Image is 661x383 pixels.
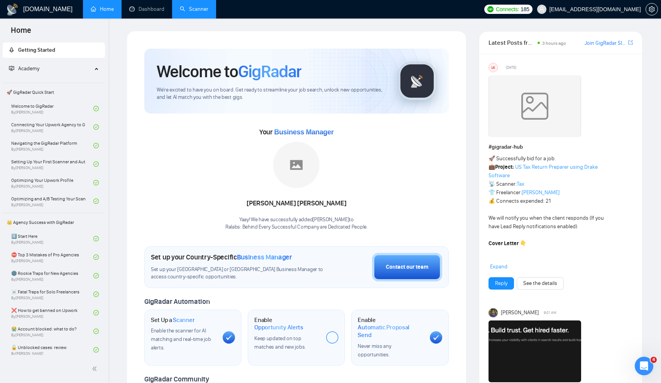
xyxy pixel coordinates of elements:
[646,6,658,12] a: setting
[517,277,564,290] button: See the details
[151,327,211,351] span: Enable the scanner for AI matching and real-time job alerts.
[487,6,494,12] img: upwork-logo.png
[173,316,194,324] span: Scanner
[237,253,292,261] span: Business Manager
[11,156,93,173] a: Setting Up Your First Scanner and Auto-BidderBy[PERSON_NAME]
[489,320,581,382] img: F09EZLHMK8X-Screenshot%202025-09-16%20at%205.00.41%E2%80%AFpm.png
[496,5,519,14] span: Connects:
[11,286,93,303] a: ☠️ Fatal Traps for Solo FreelancersBy[PERSON_NAME]
[93,143,99,148] span: check-circle
[254,335,306,350] span: Keep updated on top matches and new jobs.
[93,347,99,352] span: check-circle
[358,324,423,339] span: Automatic Proposal Send
[254,316,320,331] h1: Enable
[254,324,303,331] span: Opportunity Alerts
[11,249,93,266] a: ⛔ Top 3 Mistakes of Pro AgenciesBy[PERSON_NAME]
[9,47,14,53] span: rocket
[93,198,99,204] span: check-circle
[489,308,498,317] img: Toby Fox-Mason
[151,316,194,324] h1: Set Up a
[11,137,93,154] a: Navigating the GigRadar PlatformBy[PERSON_NAME]
[225,197,368,210] div: [PERSON_NAME] [PERSON_NAME]
[11,174,93,191] a: Optimizing Your Upwork ProfileBy[PERSON_NAME]
[11,267,93,284] a: 🌚 Rookie Traps for New AgenciesBy[PERSON_NAME]
[489,277,514,290] button: Reply
[501,308,539,317] span: [PERSON_NAME]
[506,64,516,71] span: [DATE]
[93,106,99,111] span: check-circle
[157,86,385,101] span: We're excited to have you on board. Get ready to streamline your job search, unlock new opportuni...
[92,365,100,373] span: double-left
[93,161,99,167] span: check-circle
[274,128,333,136] span: Business Manager
[3,42,105,58] li: Getting Started
[489,164,598,179] a: US Tax Return Preparer using Drake Software
[225,224,368,231] p: Ralabs: Behind Every Successful Company are Dedicated People .
[358,343,391,358] span: Never miss any opportunities.
[225,216,368,231] div: Yaay! We have successfully added [PERSON_NAME] to
[18,65,39,72] span: Academy
[490,263,507,270] span: Expand
[542,41,566,46] span: 3 hours ago
[129,6,164,12] a: dashboardDashboard
[157,61,301,82] h1: Welcome to
[495,164,514,170] strong: Project:
[523,279,557,288] a: See the details
[372,253,442,281] button: Contact our team
[93,291,99,297] span: check-circle
[11,100,93,117] a: Welcome to GigRadarBy[PERSON_NAME]
[11,304,93,321] a: ❌ How to get banned on UpworkBy[PERSON_NAME]
[93,254,99,260] span: check-circle
[539,7,544,12] span: user
[544,309,556,316] span: 9:01 AM
[11,230,93,247] a: 1️⃣ Start HereBy[PERSON_NAME]
[273,142,320,188] img: placeholder.png
[521,5,529,14] span: 185
[93,180,99,185] span: check-circle
[144,297,210,306] span: GigRadar Automation
[11,119,93,136] a: Connecting Your Upwork Agency to GigRadarBy[PERSON_NAME]
[495,279,507,288] a: Reply
[18,47,55,53] span: Getting Started
[180,6,208,12] a: searchScanner
[489,240,526,247] strong: Cover Letter 👇
[151,253,292,261] h1: Set up your Country-Specific
[93,236,99,241] span: check-circle
[585,39,627,47] a: Join GigRadar Slack Community
[646,3,658,15] button: setting
[3,215,104,230] span: 👑 Agency Success with GigRadar
[93,124,99,130] span: check-circle
[6,3,19,16] img: logo
[11,341,93,358] a: 🔓 Unblocked cases: reviewBy[PERSON_NAME]
[398,62,436,100] img: gigradar-logo.png
[238,61,301,82] span: GigRadar
[9,66,14,71] span: fund-projection-screen
[522,189,560,196] a: [PERSON_NAME]
[386,263,428,271] div: Contact our team
[628,39,633,46] a: export
[93,329,99,334] span: check-circle
[517,181,524,187] a: Tax
[11,323,93,340] a: 😭 Account blocked: what to do?By[PERSON_NAME]
[151,266,326,281] span: Set up your [GEOGRAPHIC_DATA] or [GEOGRAPHIC_DATA] Business Manager to access country-specific op...
[91,6,114,12] a: homeHome
[93,310,99,315] span: check-circle
[489,143,633,151] h1: # gigradar-hub
[259,128,334,136] span: Your
[93,273,99,278] span: check-circle
[358,316,423,339] h1: Enable
[489,75,581,137] img: weqQh+iSagEgQAAAABJRU5ErkJggg==
[11,193,93,210] a: Optimizing and A/B Testing Your Scanner for Better ResultsBy[PERSON_NAME]
[3,85,104,100] span: 🚀 GigRadar Quick Start
[9,65,39,72] span: Academy
[489,38,536,47] span: Latest Posts from the GigRadar Community
[651,357,657,363] span: 4
[635,357,653,375] iframe: Intercom live chat
[489,63,497,72] div: US
[5,25,37,41] span: Home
